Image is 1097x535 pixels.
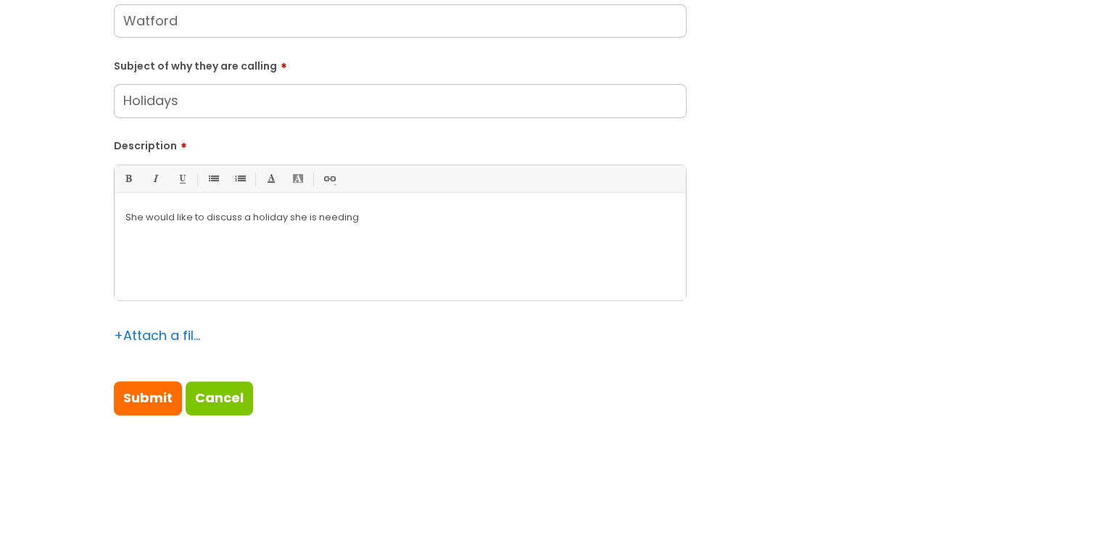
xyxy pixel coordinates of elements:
a: Underline(Ctrl-U) [173,170,191,188]
a: Bold (Ctrl-B) [119,170,137,188]
a: Cancel [186,381,253,415]
a: Italic (Ctrl-I) [146,170,164,188]
p: She would like to discuss a holiday she is needing [125,211,675,224]
div: Attach a file [114,324,201,347]
a: • Unordered List (Ctrl-Shift-7) [204,170,222,188]
label: Subject of why they are calling [114,55,687,72]
a: 1. Ordered List (Ctrl-Shift-8) [231,170,249,188]
label: Description [114,135,687,152]
a: Back Color [289,170,307,188]
a: Font Color [262,170,280,188]
input: Submit [114,381,182,415]
a: Link [320,170,338,188]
